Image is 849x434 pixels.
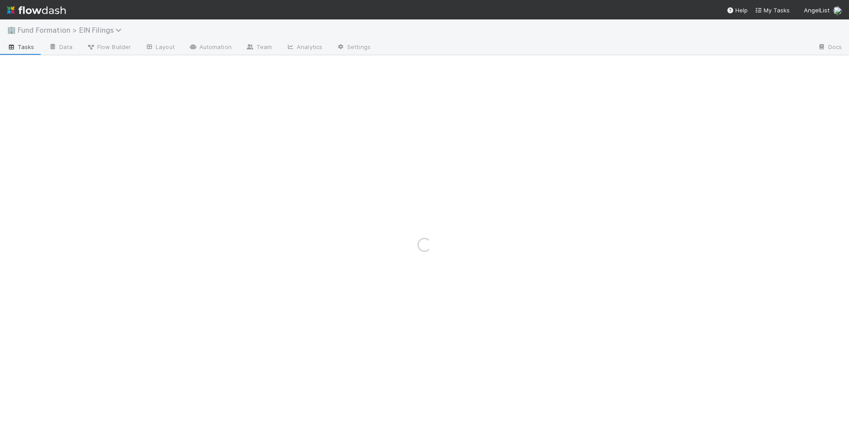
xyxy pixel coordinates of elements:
a: Analytics [279,41,329,55]
div: Help [727,6,748,15]
a: Flow Builder [80,41,138,55]
a: Data [42,41,80,55]
a: Automation [182,41,239,55]
span: My Tasks [755,7,790,14]
span: Flow Builder [87,42,131,51]
span: 🏢 [7,26,16,34]
a: Team [239,41,279,55]
a: My Tasks [755,6,790,15]
span: Fund Formation > EIN Filings [18,26,126,34]
img: logo-inverted-e16ddd16eac7371096b0.svg [7,3,66,18]
a: Settings [329,41,378,55]
a: Layout [138,41,182,55]
img: avatar_892eb56c-5b5a-46db-bf0b-2a9023d0e8f8.png [833,6,842,15]
a: Docs [811,41,849,55]
span: Tasks [7,42,34,51]
span: AngelList [804,7,830,14]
